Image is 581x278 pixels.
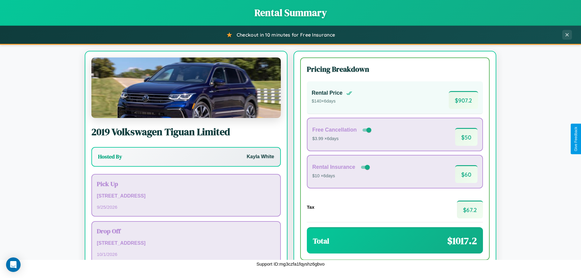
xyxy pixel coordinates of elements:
[574,127,578,151] div: Give Feedback
[97,250,275,258] p: 10 / 1 / 2026
[256,260,324,268] p: Support ID: mg3czfa1fqyshz6gbvo
[6,257,21,272] div: Open Intercom Messenger
[97,227,275,235] h3: Drop Off
[455,128,478,146] span: $ 50
[455,165,478,183] span: $ 60
[97,239,275,248] p: [STREET_ADDRESS]
[97,179,275,188] h3: Pick Up
[457,201,483,218] span: $ 67.2
[312,164,355,170] h4: Rental Insurance
[449,91,478,109] span: $ 907.2
[312,90,343,96] h4: Rental Price
[97,203,275,211] p: 9 / 25 / 2026
[97,192,275,201] p: [STREET_ADDRESS]
[307,64,483,74] h3: Pricing Breakdown
[91,125,281,139] h2: 2019 Volkswagen Tiguan Limited
[6,6,575,19] h1: Rental Summary
[237,32,335,38] span: Checkout in 10 minutes for Free Insurance
[312,97,352,105] p: $ 140 × 6 days
[98,153,122,160] h3: Hosted By
[91,57,281,118] img: Volkswagen Tiguan Limited
[447,234,477,247] span: $ 1017.2
[313,236,329,246] h3: Total
[312,127,357,133] h4: Free Cancellation
[307,204,314,210] h4: Tax
[247,152,274,161] p: Kayla White
[312,135,373,143] p: $3.99 × 6 days
[312,172,371,180] p: $10 × 6 days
